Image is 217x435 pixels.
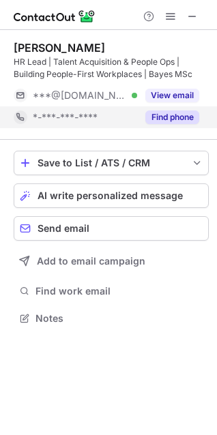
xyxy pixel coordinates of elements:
button: AI write personalized message [14,183,209,208]
span: Send email [38,223,89,234]
img: ContactOut v5.3.10 [14,8,96,25]
span: AI write personalized message [38,190,183,201]
div: Save to List / ATS / CRM [38,157,185,168]
div: [PERSON_NAME] [14,41,105,55]
button: Add to email campaign [14,249,209,273]
button: Reveal Button [145,89,199,102]
button: Find work email [14,282,209,301]
span: Add to email campaign [37,256,145,267]
button: Send email [14,216,209,241]
span: Find work email [35,285,203,297]
span: Notes [35,312,203,325]
button: Notes [14,309,209,328]
div: HR Lead | Talent Acquisition & People Ops | Building People-First Workplaces | Bayes MSc [14,56,209,80]
span: ***@[DOMAIN_NAME] [33,89,127,102]
button: Reveal Button [145,110,199,124]
button: save-profile-one-click [14,151,209,175]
